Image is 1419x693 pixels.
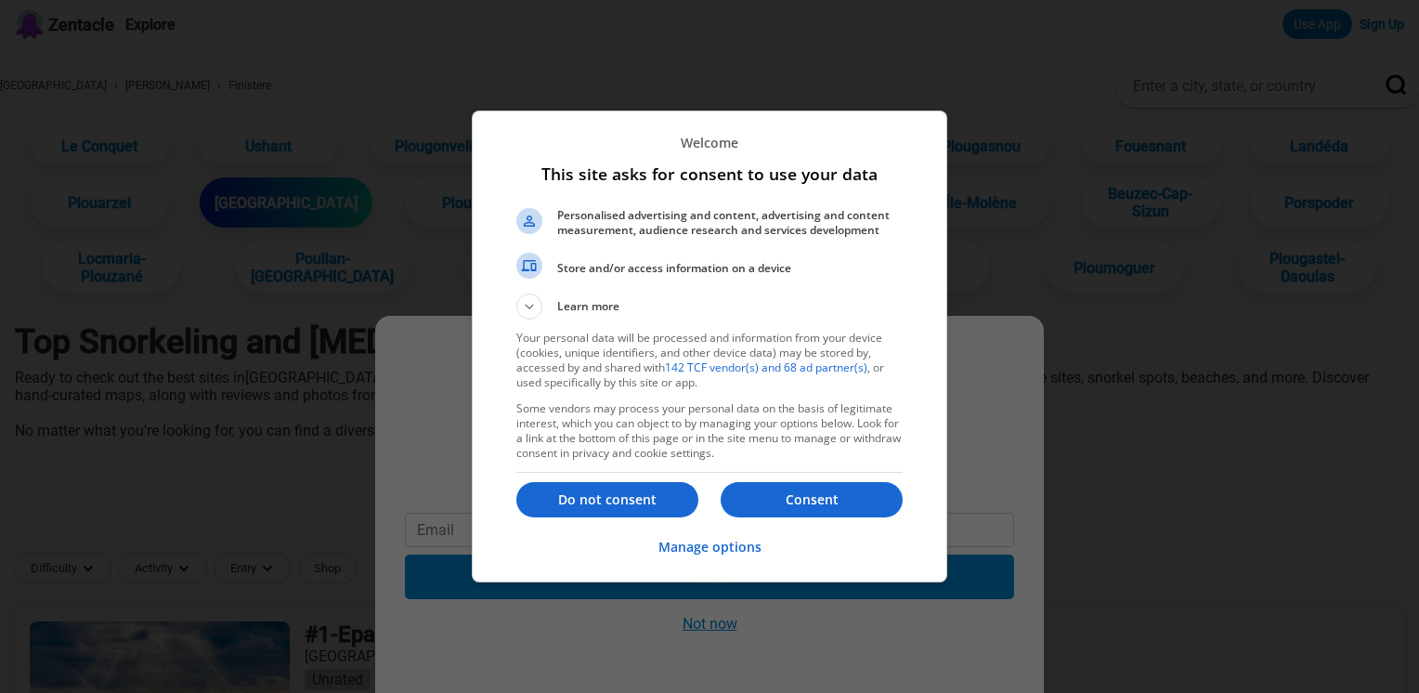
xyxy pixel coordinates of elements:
[516,401,903,461] p: Some vendors may process your personal data on the basis of legitimate interest, which you can ob...
[557,261,903,276] span: Store and/or access information on a device
[665,360,867,375] a: 142 TCF vendor(s) and 68 ad partner(s)
[658,538,762,556] p: Manage options
[516,490,698,509] p: Do not consent
[721,482,903,517] button: Consent
[516,134,903,151] p: Welcome
[516,163,903,185] h1: This site asks for consent to use your data
[557,298,619,320] span: Learn more
[721,490,903,509] p: Consent
[658,528,762,568] button: Manage options
[472,111,947,582] div: This site asks for consent to use your data
[557,208,903,238] span: Personalised advertising and content, advertising and content measurement, audience research and ...
[516,482,698,517] button: Do not consent
[516,294,903,320] button: Learn more
[516,331,903,390] p: Your personal data will be processed and information from your device (cookies, unique identifier...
